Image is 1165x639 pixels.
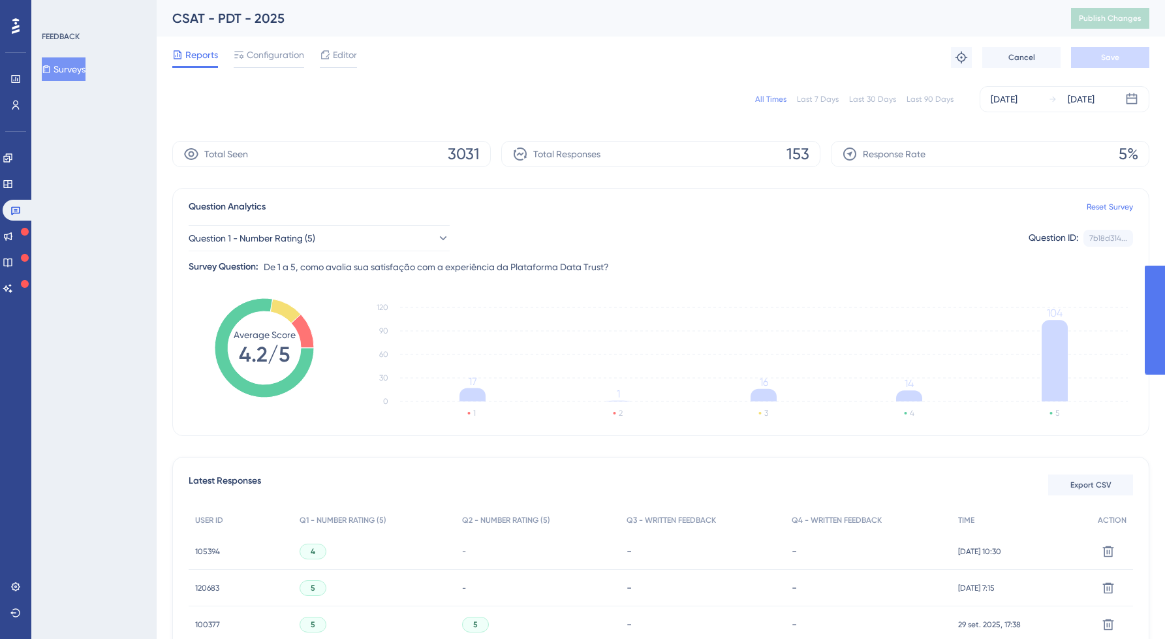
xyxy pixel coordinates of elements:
div: Survey Question: [189,259,258,275]
span: 105394 [195,546,220,557]
span: Q4 - WRITTEN FEEDBACK [792,515,882,525]
div: All Times [755,94,786,104]
span: Export CSV [1070,480,1111,490]
span: 100377 [195,619,220,630]
div: [DATE] [1068,91,1095,107]
button: Export CSV [1048,475,1133,495]
span: Q3 - WRITTEN FEEDBACK [627,515,716,525]
span: Question Analytics [189,199,266,215]
tspan: 4.2/5 [239,342,290,367]
tspan: 14 [905,377,914,390]
span: Cancel [1008,52,1035,63]
span: Q2 - NUMBER RATING (5) [462,515,550,525]
div: Question ID: [1029,230,1078,247]
div: FEEDBACK [42,31,80,42]
div: Last 7 Days [797,94,839,104]
tspan: 104 [1047,307,1063,319]
span: - [462,546,466,557]
div: - [627,618,779,631]
tspan: 16 [760,376,768,388]
text: 1 [473,409,476,418]
text: 5 [1055,409,1059,418]
div: Last 90 Days [907,94,954,104]
span: Q1 - NUMBER RATING (5) [300,515,386,525]
tspan: 30 [379,373,388,382]
span: Total Seen [204,146,248,162]
span: Save [1101,52,1119,63]
span: Reports [185,47,218,63]
span: 3031 [448,144,480,164]
button: Question 1 - Number Rating (5) [189,225,450,251]
span: 153 [786,144,809,164]
div: CSAT - PDT - 2025 [172,9,1038,27]
tspan: 90 [379,326,388,335]
tspan: 17 [469,375,477,388]
tspan: 1 [617,388,620,400]
a: Reset Survey [1087,202,1133,212]
span: 4 [311,546,315,557]
tspan: 120 [377,303,388,312]
div: 7b18d314... [1089,233,1127,243]
span: Question 1 - Number Rating (5) [189,230,315,246]
text: 3 [764,409,768,418]
span: - [462,583,466,593]
div: [DATE] [991,91,1017,107]
span: ACTION [1098,515,1126,525]
button: Save [1071,47,1149,68]
tspan: 0 [383,397,388,406]
tspan: 60 [379,350,388,359]
div: - [627,582,779,594]
span: Configuration [247,47,304,63]
text: 2 [619,409,623,418]
button: Publish Changes [1071,8,1149,29]
span: 5 [311,583,315,593]
span: 5 [311,619,315,630]
span: 29 set. 2025, 17:38 [958,619,1021,630]
span: Response Rate [863,146,925,162]
tspan: Average Score [234,330,296,340]
span: [DATE] 7:15 [958,583,995,593]
text: 4 [910,409,914,418]
span: De 1 a 5, como avalia sua satisfação com a experiência da Plataforma Data Trust? [264,259,609,275]
span: Total Responses [533,146,600,162]
div: - [792,545,945,557]
span: Latest Responses [189,473,261,497]
span: 5 [473,619,478,630]
button: Cancel [982,47,1061,68]
button: Surveys [42,57,85,81]
span: TIME [958,515,974,525]
iframe: UserGuiding AI Assistant Launcher [1110,587,1149,627]
span: [DATE] 10:30 [958,546,1001,557]
span: Publish Changes [1079,13,1142,23]
div: - [627,545,779,557]
span: USER ID [195,515,223,525]
span: Editor [333,47,357,63]
div: Last 30 Days [849,94,896,104]
div: - [792,582,945,594]
div: - [792,618,945,631]
span: 5% [1119,144,1138,164]
span: 120683 [195,583,219,593]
